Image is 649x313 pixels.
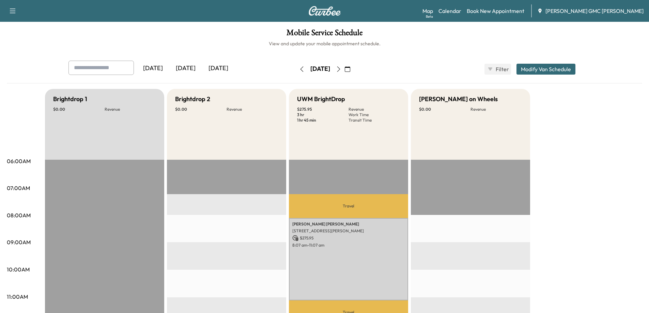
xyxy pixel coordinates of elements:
p: 8:07 am - 11:07 am [292,242,405,248]
div: [DATE] [137,61,169,76]
p: [PERSON_NAME] [PERSON_NAME] [292,221,405,227]
p: $ 0.00 [53,107,105,112]
span: [PERSON_NAME] GMC [PERSON_NAME] [545,7,644,15]
p: $ 275.95 [297,107,349,112]
p: 09:00AM [7,238,31,246]
div: [DATE] [202,61,235,76]
p: 10:00AM [7,265,30,273]
div: [DATE] [310,65,330,73]
button: Modify Van Schedule [516,64,575,75]
a: MapBeta [422,7,433,15]
h5: Brightdrop 2 [175,94,210,104]
p: Work Time [349,112,400,118]
a: Book New Appointment [467,7,524,15]
p: 3 hr [297,112,349,118]
p: 08:00AM [7,211,31,219]
p: 11:00AM [7,293,28,301]
h5: [PERSON_NAME] on Wheels [419,94,498,104]
p: Revenue [227,107,278,112]
p: [STREET_ADDRESS][PERSON_NAME] [292,228,405,234]
a: Calendar [438,7,461,15]
p: Revenue [470,107,522,112]
p: $ 0.00 [419,107,470,112]
p: Travel [289,194,408,218]
button: Filter [484,64,511,75]
h1: Mobile Service Schedule [7,29,642,40]
div: Beta [426,14,433,19]
div: [DATE] [169,61,202,76]
p: 07:00AM [7,184,30,192]
p: 1 hr 45 min [297,118,349,123]
img: Curbee Logo [308,6,341,16]
p: 06:00AM [7,157,31,165]
p: $ 0.00 [175,107,227,112]
p: $ 275.95 [292,235,405,241]
h5: Brightdrop 1 [53,94,87,104]
h6: View and update your mobile appointment schedule. [7,40,642,47]
p: Revenue [349,107,400,112]
p: Revenue [105,107,156,112]
h5: UWM BrightDrop [297,94,345,104]
span: Filter [496,65,508,73]
p: Transit Time [349,118,400,123]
